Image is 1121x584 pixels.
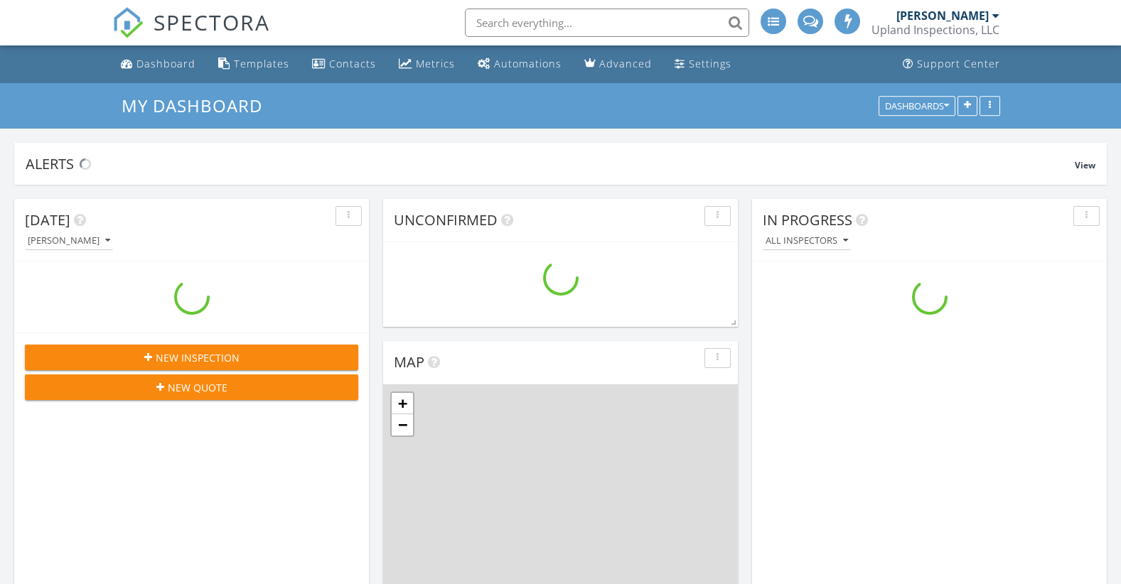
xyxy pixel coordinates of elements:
[465,9,749,37] input: Search everything...
[26,154,1075,173] div: Alerts
[896,9,989,23] div: [PERSON_NAME]
[1075,159,1095,171] span: View
[392,414,413,436] a: Zoom out
[112,19,270,49] a: SPECTORA
[25,210,70,229] span: [DATE]
[25,345,358,370] button: New Inspection
[669,51,737,77] a: Settings
[897,51,1006,77] a: Support Center
[763,232,851,251] button: All Inspectors
[689,57,731,70] div: Settings
[871,23,999,37] div: Upland Inspections, LLC
[392,393,413,414] a: Zoom in
[306,51,382,77] a: Contacts
[28,236,110,246] div: [PERSON_NAME]
[394,210,498,229] span: Unconfirmed
[168,380,227,395] span: New Quote
[763,210,852,229] span: In Progress
[136,57,195,70] div: Dashboard
[879,96,955,116] button: Dashboards
[213,51,295,77] a: Templates
[885,101,949,111] div: Dashboards
[154,7,270,37] span: SPECTORA
[599,57,652,70] div: Advanced
[25,232,113,251] button: [PERSON_NAME]
[393,51,461,77] a: Metrics
[156,350,240,365] span: New Inspection
[917,57,1000,70] div: Support Center
[472,51,567,77] a: Automations
[329,57,376,70] div: Contacts
[766,236,848,246] div: All Inspectors
[25,374,358,400] button: New Quote
[122,94,274,117] a: My Dashboard
[234,57,289,70] div: Templates
[494,57,562,70] div: Automations
[394,352,424,372] span: Map
[416,57,455,70] div: Metrics
[115,51,201,77] a: Dashboard
[579,51,658,77] a: Advanced
[112,7,144,38] img: The Best Home Inspection Software - Spectora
